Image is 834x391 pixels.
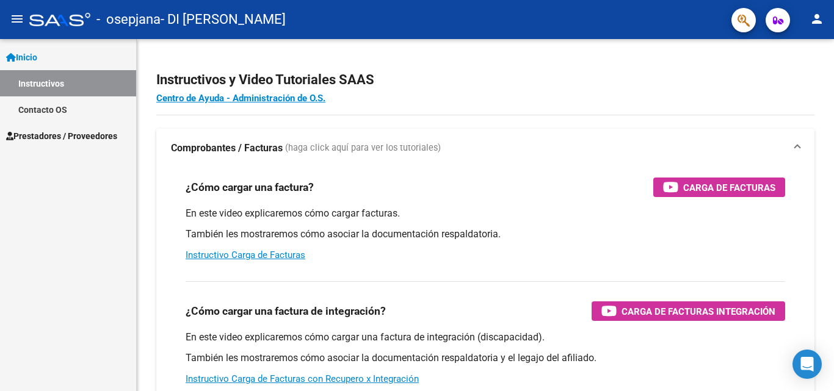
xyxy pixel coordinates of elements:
[186,303,386,320] h3: ¿Cómo cargar una factura de integración?
[186,207,785,220] p: En este video explicaremos cómo cargar facturas.
[6,51,37,64] span: Inicio
[810,12,824,26] mat-icon: person
[792,350,822,379] div: Open Intercom Messenger
[653,178,785,197] button: Carga de Facturas
[186,228,785,241] p: También les mostraremos cómo asociar la documentación respaldatoria.
[156,68,814,91] h2: Instructivos y Video Tutoriales SAAS
[96,6,161,33] span: - osepjana
[6,129,117,143] span: Prestadores / Proveedores
[592,301,785,321] button: Carga de Facturas Integración
[285,142,441,155] span: (haga click aquí para ver los tutoriales)
[156,129,814,168] mat-expansion-panel-header: Comprobantes / Facturas (haga click aquí para ver los tutoriales)
[161,6,286,33] span: - DI [PERSON_NAME]
[186,249,305,260] a: Instructivo Carga de Facturas
[186,373,419,384] a: Instructivo Carga de Facturas con Recupero x Integración
[156,93,325,104] a: Centro de Ayuda - Administración de O.S.
[622,304,775,319] span: Carga de Facturas Integración
[186,331,785,344] p: En este video explicaremos cómo cargar una factura de integración (discapacidad).
[186,179,314,196] h3: ¿Cómo cargar una factura?
[683,180,775,195] span: Carga de Facturas
[10,12,24,26] mat-icon: menu
[171,142,283,155] strong: Comprobantes / Facturas
[186,351,785,365] p: También les mostraremos cómo asociar la documentación respaldatoria y el legajo del afiliado.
